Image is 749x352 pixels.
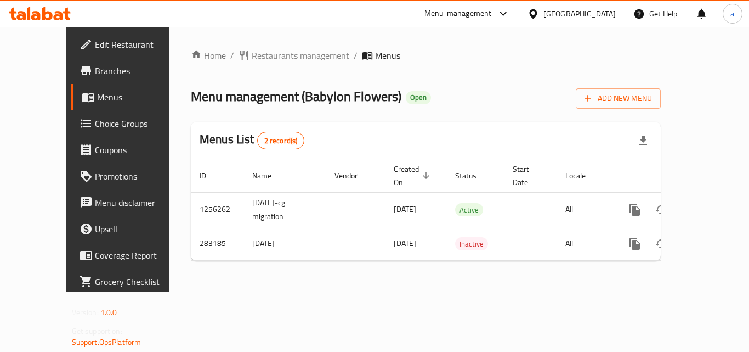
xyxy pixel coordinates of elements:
table: enhanced table [191,159,736,261]
span: Name [252,169,286,182]
h2: Menus List [200,131,304,149]
a: Upsell [71,216,191,242]
td: [DATE]-cg migration [243,192,326,227]
span: Coupons [95,143,183,157]
a: Promotions [71,163,191,189]
li: / [230,49,234,62]
a: Support.OpsPlatform [72,335,141,349]
td: All [557,192,613,227]
span: Choice Groups [95,117,183,130]
th: Actions [613,159,736,193]
span: 1.0.0 [100,305,117,320]
span: 2 record(s) [258,136,304,146]
span: Grocery Checklist [95,275,183,288]
a: Branches [71,58,191,84]
span: Upsell [95,222,183,236]
span: Inactive [455,238,488,250]
a: Choice Groups [71,110,191,137]
td: - [504,192,557,227]
span: Vendor [334,169,372,182]
span: Locale [565,169,600,182]
a: Coupons [71,137,191,163]
a: Grocery Checklist [71,269,191,295]
td: 1256262 [191,192,243,227]
span: Coverage Report [95,249,183,262]
a: Menu disclaimer [71,189,191,216]
td: 283185 [191,227,243,260]
button: Change Status [648,231,674,257]
div: [GEOGRAPHIC_DATA] [543,8,616,20]
a: Home [191,49,226,62]
span: [DATE] [394,202,416,216]
div: Total records count [257,132,305,149]
span: ID [200,169,220,182]
span: Active [455,204,483,216]
span: Add New Menu [585,92,652,105]
span: Menus [375,49,400,62]
span: Menu disclaimer [95,196,183,209]
td: [DATE] [243,227,326,260]
span: Branches [95,64,183,77]
td: - [504,227,557,260]
button: Change Status [648,197,674,223]
a: Menus [71,84,191,110]
span: [DATE] [394,236,416,250]
span: a [730,8,734,20]
span: Version: [72,305,99,320]
nav: breadcrumb [191,49,661,62]
li: / [354,49,358,62]
span: Open [406,93,431,102]
span: Status [455,169,491,182]
span: Promotions [95,170,183,183]
button: Add New Menu [576,88,661,109]
button: more [622,231,648,257]
span: Menus [97,91,183,104]
span: Get support on: [72,324,122,338]
div: Open [406,91,431,104]
span: Menu management ( Babylon Flowers ) [191,84,401,109]
div: Export file [630,127,656,154]
button: more [622,197,648,223]
span: Restaurants management [252,49,349,62]
span: Start Date [513,163,543,189]
td: All [557,227,613,260]
a: Coverage Report [71,242,191,269]
span: Created On [394,163,433,189]
div: Menu-management [424,7,492,20]
a: Edit Restaurant [71,31,191,58]
span: Edit Restaurant [95,38,183,51]
a: Restaurants management [239,49,349,62]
